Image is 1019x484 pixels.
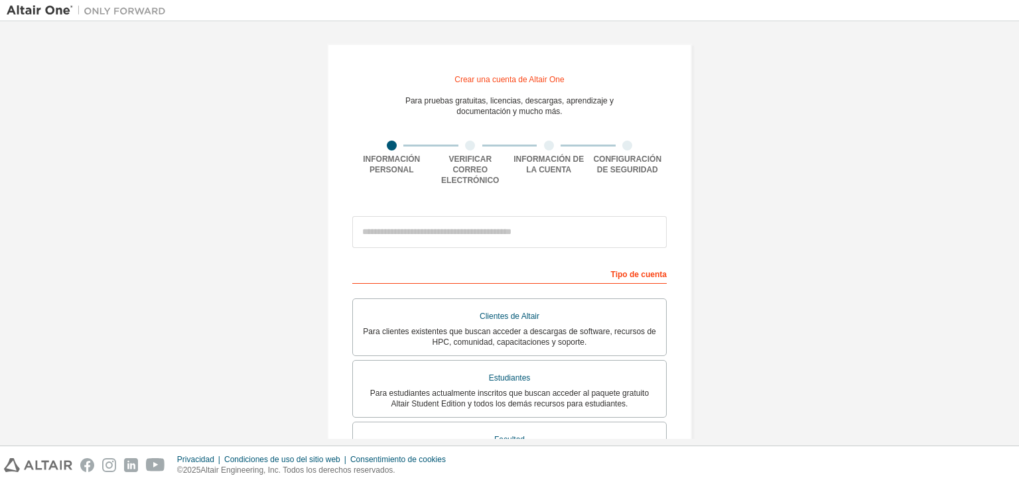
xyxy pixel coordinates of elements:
[489,373,531,383] font: Estudiantes
[177,465,183,475] font: ©
[513,154,584,174] font: Información de la cuenta
[146,458,165,472] img: youtube.svg
[350,455,446,464] font: Consentimiento de cookies
[405,96,614,105] font: Para pruebas gratuitas, licencias, descargas, aprendizaje y
[4,458,72,472] img: altair_logo.svg
[593,154,661,174] font: Configuración de seguridad
[441,154,499,185] font: Verificar correo electrónico
[177,455,214,464] font: Privacidad
[124,458,138,472] img: linkedin.svg
[102,458,116,472] img: instagram.svg
[80,458,94,472] img: facebook.svg
[363,327,656,347] font: Para clientes existentes que buscan acceder a descargas de software, recursos de HPC, comunidad, ...
[370,389,649,408] font: Para estudiantes actualmente inscritos que buscan acceder al paquete gratuito Altair Student Edit...
[480,312,539,321] font: Clientes de Altair
[7,4,172,17] img: Altair Uno
[224,455,340,464] font: Condiciones de uso del sitio web
[494,435,525,444] font: Facultad
[200,465,395,475] font: Altair Engineering, Inc. Todos los derechos reservados.
[454,75,564,84] font: Crear una cuenta de Altair One
[363,154,420,174] font: Información personal
[183,465,201,475] font: 2025
[611,270,667,279] font: Tipo de cuenta
[456,107,562,116] font: documentación y mucho más.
